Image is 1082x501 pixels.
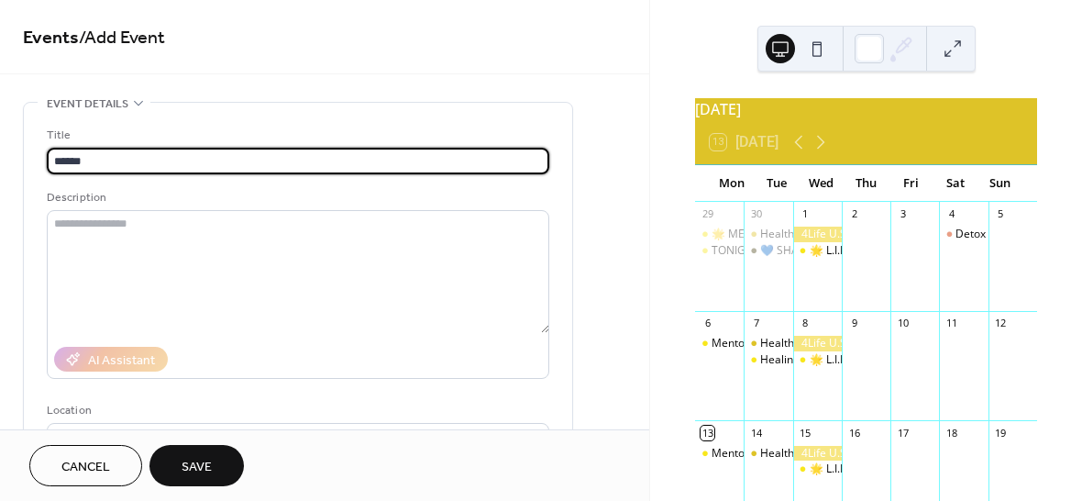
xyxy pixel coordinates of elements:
div: 9 [847,317,861,330]
div: Detox Diaries [955,227,1025,242]
div: 4Life U.S Sales Team Facebook Live [793,336,842,351]
div: Tue [755,165,800,202]
div: Health Talk Tuesday with Dr. Ojina [744,227,792,242]
div: 4 [944,207,958,221]
div: 3 [896,207,910,221]
div: 2 [847,207,861,221]
div: Health Talk Tuesday with Dr. Ojina [744,446,792,462]
div: 4Life U.S Sales Team Facebook Live [793,446,842,462]
div: Mentor Monday Global - Zoom and Live on our Private Facebook Group [695,446,744,462]
div: Health Talk [DATE] with Dr. Ojina [760,446,928,462]
div: 29 [701,207,714,221]
span: / Add Event [79,20,165,56]
div: Fri [889,165,933,202]
button: Cancel [29,445,142,486]
div: 13 [701,426,714,440]
div: 1 [799,207,812,221]
div: Mentor Monday Global - Zoom and Live on our Private Facebook Group [695,336,744,351]
span: Event details [47,95,128,114]
div: Healing together: a thriver's journey with her doctor. [760,352,1027,368]
div: 30 [749,207,763,221]
div: 14 [749,426,763,440]
div: Title [47,126,546,145]
div: 🌟 L.I.F.E. LEGACY Exchange 🌟 ⬆️Learn • Inspire • Focus • Engage [793,462,842,477]
div: 6 [701,317,714,330]
div: 💙 SHARE GOOD Health Talk - Sarcopenia: How to Avoid Muscle Loss as We Age with Guest Speaker Bern... [744,243,792,259]
div: Wed [799,165,844,202]
div: 11 [944,317,958,330]
div: Sun [977,165,1022,202]
div: Health Talk [DATE] with Dr. Ojina [760,336,928,351]
div: 🌟 MENTOR MONDAY : "Transfer Factor- The Science Behind Immune Intelligence" [695,227,744,242]
div: 🌟 L.I.F.E. LEGACY Exchange 🌟 ⬆️Learn • Inspire • Focus • Engage [793,243,842,259]
div: 10 [896,317,910,330]
div: 19 [994,426,1008,440]
div: Description [47,188,546,207]
div: Mentor [DATE] Global - Zoom and Live on our Private Facebook Group [712,336,1067,351]
div: Location [47,401,546,420]
div: 16 [847,426,861,440]
span: Save [182,458,212,477]
div: 5 [994,207,1008,221]
div: [DATE] [695,98,1037,120]
div: Mon [710,165,755,202]
div: Health Talk Tuesday with Dr. Ojina [744,336,792,351]
div: 4Life U.S Sales Team Facebook Live [793,227,842,242]
div: Health Talk [DATE] with Dr. Ojina [760,227,928,242]
div: 18 [944,426,958,440]
div: Detox Diaries [939,227,988,242]
div: TONIGHT'S TOPIC: Celebrating OCTOBERS DETOX !! [695,243,744,259]
div: 🌟 L.I.F.E. LEGACY Exchange 🌟 ⬆️Learn • Inspire • Focus • Engage [793,352,842,368]
div: 17 [896,426,910,440]
a: Events [23,20,79,56]
span: Cancel [61,458,110,477]
div: Thu [844,165,889,202]
div: 8 [799,317,812,330]
button: Save [149,445,244,486]
div: 12 [994,317,1008,330]
div: Sat [933,165,978,202]
div: TONIGHT'S TOPIC: Celebrating OCTOBERS DETOX !! [712,243,975,259]
div: Mentor [DATE] Global - Zoom and Live on our Private Facebook Group [712,446,1067,462]
div: 7 [749,317,763,330]
div: 15 [799,426,812,440]
div: Healing together: a thriver's journey with her doctor. [744,352,792,368]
